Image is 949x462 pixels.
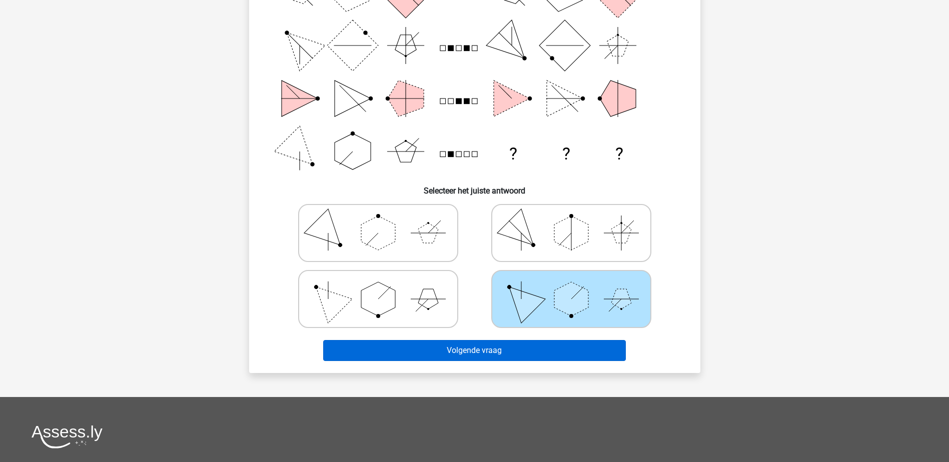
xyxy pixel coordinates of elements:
[323,340,626,361] button: Volgende vraag
[265,178,684,195] h6: Selecteer het juiste antwoord
[615,144,623,163] text: ?
[32,425,103,448] img: Assessly logo
[562,144,570,163] text: ?
[509,144,517,163] text: ?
